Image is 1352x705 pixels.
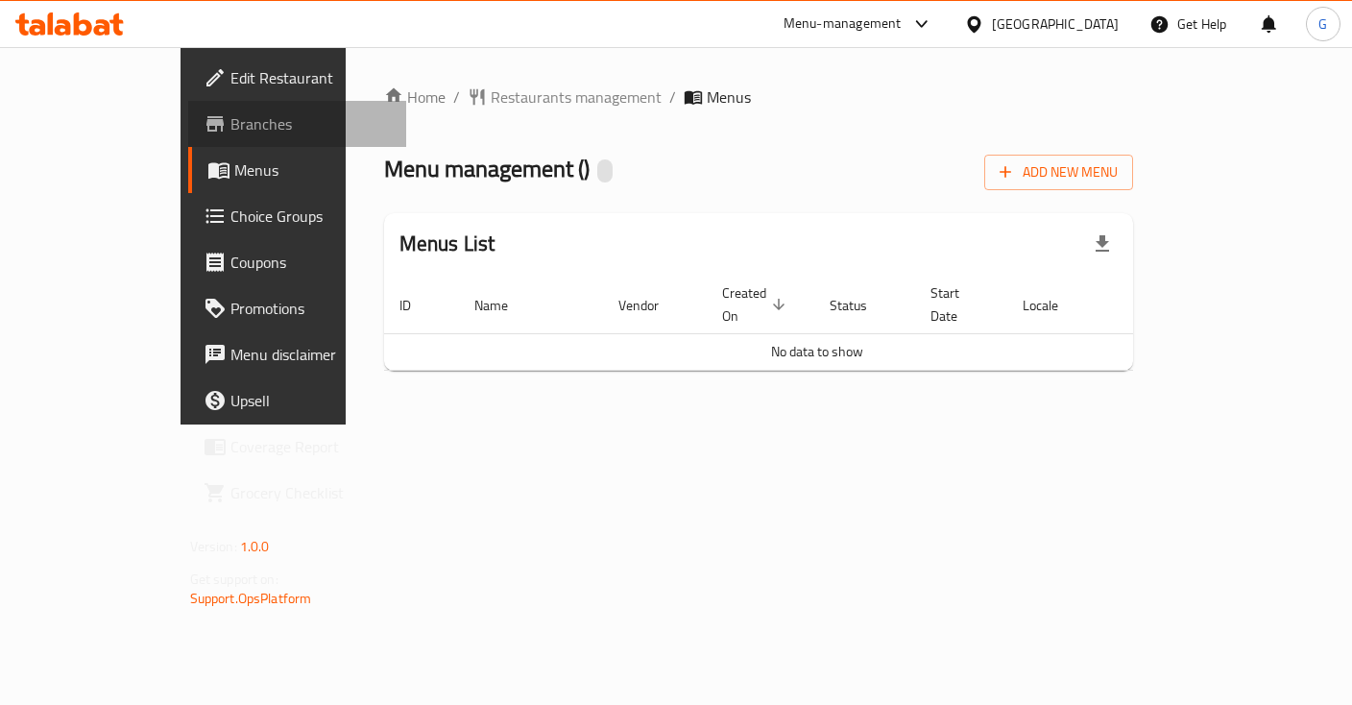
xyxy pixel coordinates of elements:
span: Coverage Report [230,435,391,458]
li: / [453,85,460,109]
span: Choice Groups [230,205,391,228]
span: Name [474,294,533,317]
span: Locale [1023,294,1083,317]
span: No data to show [771,339,863,364]
span: Edit Restaurant [230,66,391,89]
nav: breadcrumb [384,85,1134,109]
div: Menu-management [784,12,902,36]
a: Upsell [188,377,406,424]
span: Promotions [230,297,391,320]
span: Start Date [930,281,984,328]
th: Actions [1106,276,1250,334]
a: Coverage Report [188,424,406,470]
div: Export file [1079,221,1125,267]
a: Grocery Checklist [188,470,406,516]
h2: Menus List [399,230,495,258]
span: Menu management ( ) [384,147,590,190]
a: Branches [188,101,406,147]
a: Support.OpsPlatform [190,586,312,611]
a: Menu disclaimer [188,331,406,377]
span: ID [399,294,436,317]
a: Restaurants management [468,85,662,109]
span: G [1318,13,1327,35]
span: Version: [190,534,237,559]
button: Add New Menu [984,155,1133,190]
a: Choice Groups [188,193,406,239]
a: Home [384,85,446,109]
span: Menus [234,158,391,182]
a: Edit Restaurant [188,55,406,101]
span: Add New Menu [1000,160,1118,184]
span: Grocery Checklist [230,481,391,504]
span: Branches [230,112,391,135]
a: Promotions [188,285,406,331]
span: Menu disclaimer [230,343,391,366]
a: Menus [188,147,406,193]
span: Restaurants management [491,85,662,109]
span: 1.0.0 [240,534,270,559]
span: Status [830,294,892,317]
span: Get support on: [190,567,278,592]
li: / [669,85,676,109]
span: Coupons [230,251,391,274]
div: [GEOGRAPHIC_DATA] [992,13,1119,35]
table: enhanced table [384,276,1250,371]
span: Menus [707,85,751,109]
span: Upsell [230,389,391,412]
span: Vendor [618,294,684,317]
a: Coupons [188,239,406,285]
span: Created On [722,281,791,328]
